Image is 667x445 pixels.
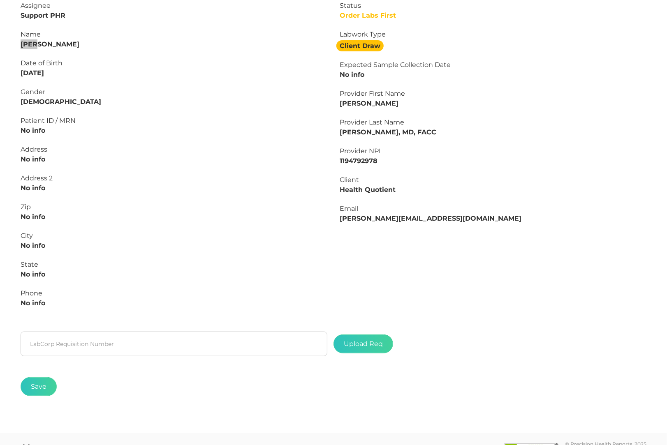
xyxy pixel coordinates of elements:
[340,157,378,165] strong: 1194792978
[21,155,45,163] strong: No info
[21,127,45,134] strong: No info
[340,146,646,156] div: Provider NPI
[340,118,646,127] div: Provider Last Name
[21,30,327,39] div: Name
[340,128,436,136] strong: [PERSON_NAME], MD, FACC
[21,87,327,97] div: Gender
[21,299,45,307] strong: No info
[340,186,396,194] strong: Health Quotient
[21,377,57,396] button: Save
[21,332,327,356] input: LabCorp Requisition Number
[21,1,327,11] div: Assignee
[340,175,646,185] div: Client
[21,202,327,212] div: Zip
[340,1,646,11] div: Status
[21,270,45,278] strong: No info
[340,30,646,39] div: Labwork Type
[21,184,45,192] strong: No info
[21,173,327,183] div: Address 2
[336,40,384,51] strong: Client Draw
[333,334,393,353] span: Upload Req
[340,12,396,19] span: Order Labs First
[21,145,327,154] div: Address
[21,69,44,77] strong: [DATE]
[21,288,327,298] div: Phone
[21,98,101,106] strong: [DEMOGRAPHIC_DATA]
[21,242,45,249] strong: No info
[340,214,521,222] strong: [PERSON_NAME][EMAIL_ADDRESS][DOMAIN_NAME]
[340,89,646,99] div: Provider First Name
[21,116,327,126] div: Patient ID / MRN
[21,40,79,48] strong: [PERSON_NAME]
[21,213,45,221] strong: No info
[21,260,327,270] div: State
[21,58,327,68] div: Date of Birth
[21,231,327,241] div: City
[21,12,65,19] strong: Support PHR
[340,204,646,214] div: Email
[340,60,646,70] div: Expected Sample Collection Date
[340,99,398,107] strong: [PERSON_NAME]
[340,71,364,78] strong: No info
